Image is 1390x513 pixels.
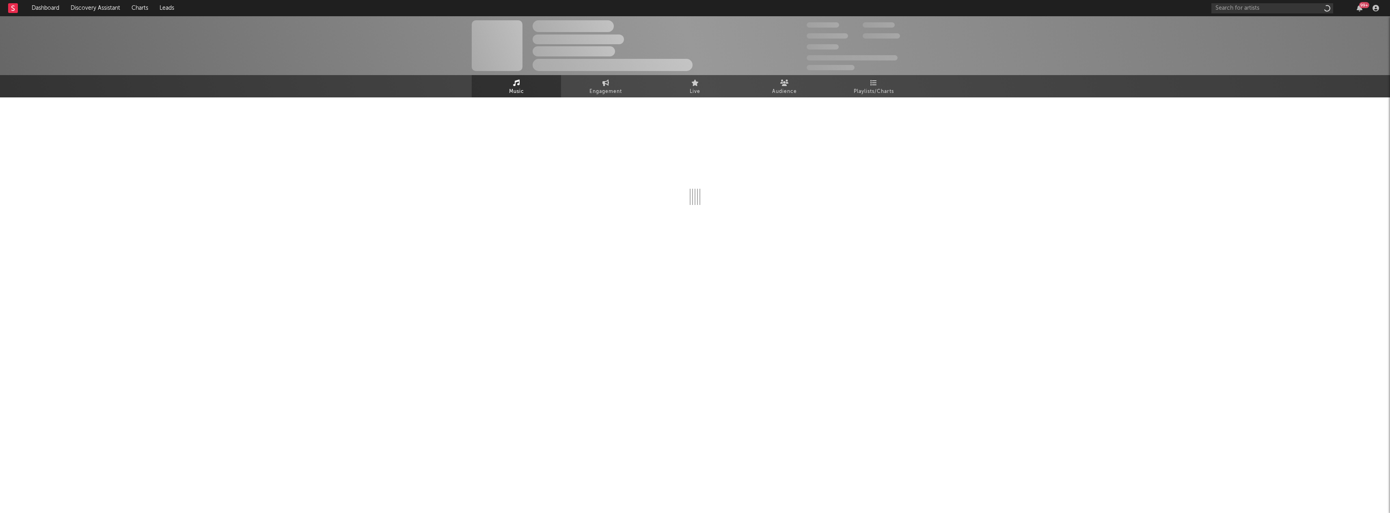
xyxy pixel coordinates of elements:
[589,87,622,97] span: Engagement
[561,75,650,97] a: Engagement
[772,87,797,97] span: Audience
[807,65,855,70] span: Jump Score: 85.0
[854,87,894,97] span: Playlists/Charts
[1359,2,1369,8] div: 99 +
[807,22,839,28] span: 300,000
[690,87,700,97] span: Live
[863,33,900,39] span: 1,000,000
[740,75,829,97] a: Audience
[1211,3,1333,13] input: Search for artists
[472,75,561,97] a: Music
[829,75,918,97] a: Playlists/Charts
[509,87,524,97] span: Music
[863,22,895,28] span: 100,000
[807,55,898,60] span: 50,000,000 Monthly Listeners
[1357,5,1362,11] button: 99+
[807,33,848,39] span: 50,000,000
[650,75,740,97] a: Live
[807,44,839,50] span: 100,000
